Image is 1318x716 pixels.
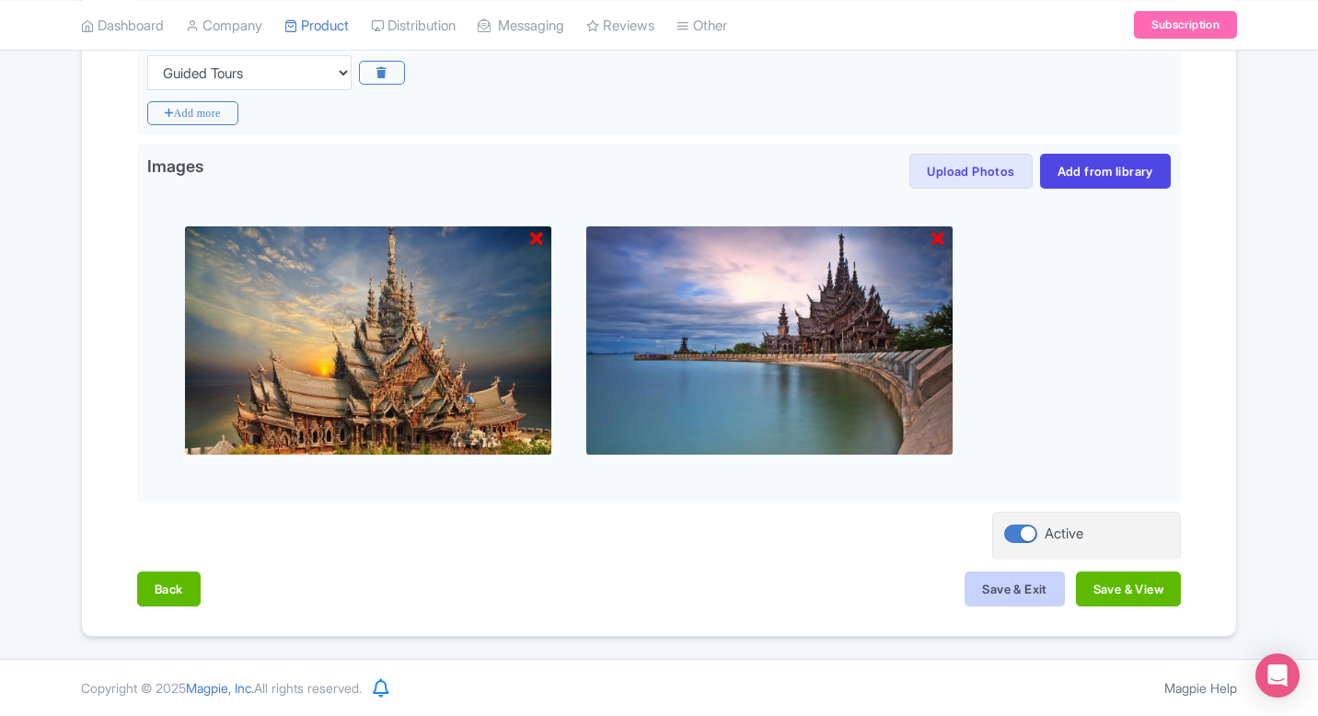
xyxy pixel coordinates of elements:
[1255,653,1300,698] div: Open Intercom Messenger
[137,572,201,606] button: Back
[1040,154,1171,189] a: Add from library
[184,225,552,456] img: kddqepqyykucjgvsbsey.webp
[909,154,1032,189] button: Upload Photos
[1134,11,1237,39] a: Subscription
[965,572,1064,606] button: Save & Exit
[585,225,954,456] img: xadxriq5lxmdeeamublg.webp
[147,154,203,183] span: Images
[1045,524,1083,545] div: Active
[1164,680,1237,696] a: Magpie Help
[147,101,238,125] i: Add more
[70,678,373,698] div: Copyright © 2025 All rights reserved.
[186,680,254,696] span: Magpie, Inc.
[1076,572,1181,606] button: Save & View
